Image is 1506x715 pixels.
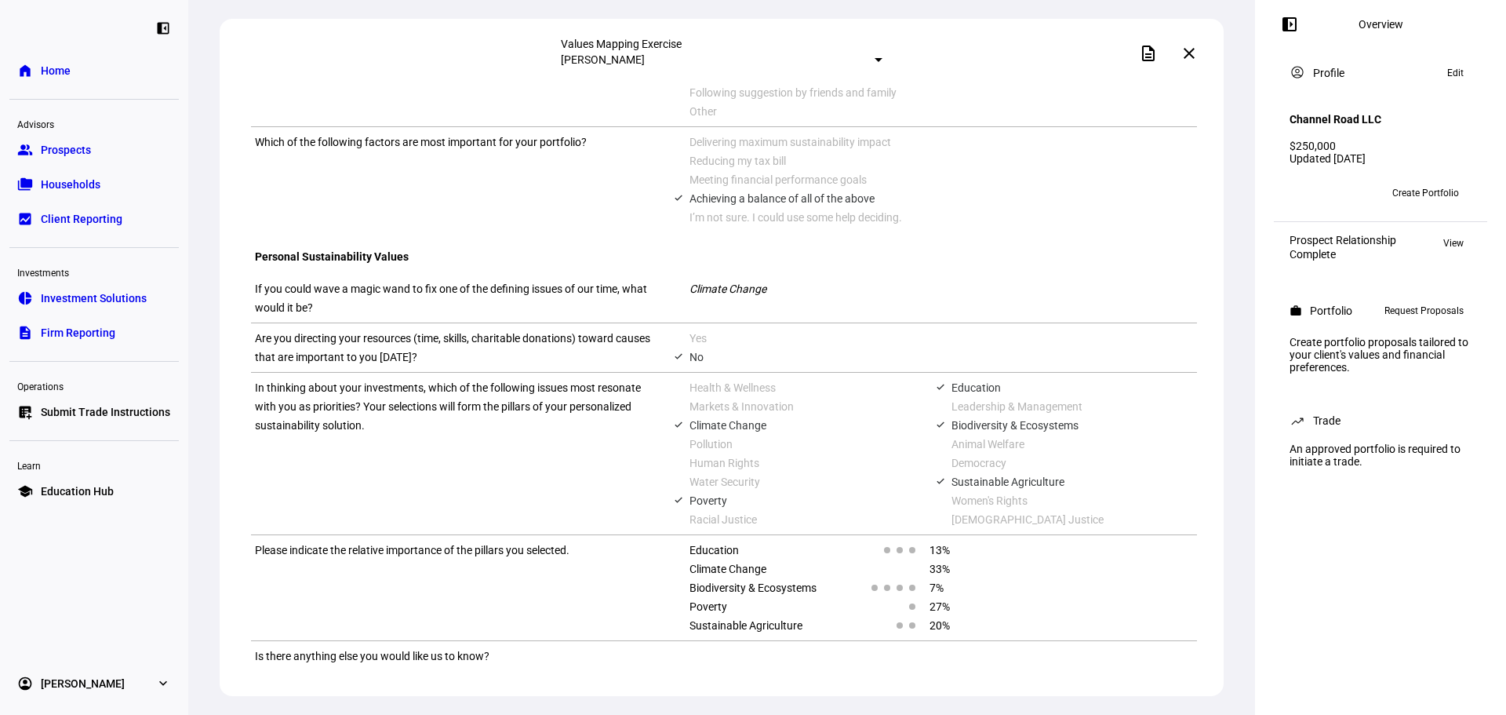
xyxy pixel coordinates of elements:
eth-mat-symbol: group [17,142,33,158]
mat-select-trigger: [PERSON_NAME] [561,53,645,66]
div: Markets & Innovation [674,397,935,416]
h4: Channel Road LLC [1290,113,1381,126]
span: done [674,495,683,505]
div: [DEMOGRAPHIC_DATA] Justice [936,510,1197,529]
div: Overview [1359,18,1403,31]
div: Poverty [674,491,935,510]
eth-mat-symbol: list_alt_add [17,404,33,420]
eth-mat-symbol: school [17,483,33,499]
div: Is there anything else you would like us to know? [255,647,650,666]
div: If you could wave a magic wand to fix one of the defining issues of our time, what would it be? [255,279,650,317]
a: descriptionFirm Reporting [9,317,179,348]
div: Please indicate the relative importance of the pillars you selected. [255,541,650,635]
span: Home [41,63,71,78]
eth-mat-symbol: description [17,325,33,341]
div: Leadership & Management [936,397,1197,416]
span: done [936,382,945,392]
div: Advisors [9,112,179,134]
div: Create portfolio proposals tailored to your client's values and financial preferences. [1280,330,1481,380]
div: Learn [9,454,179,476]
a: bid_landscapeClient Reporting [9,203,179,235]
div: Following suggestion by friends and family [689,83,1197,102]
div: Other [689,102,1197,121]
span: View [1443,234,1464,253]
span: Sustainable Agriculture [689,616,847,635]
span: done [674,193,683,202]
div: Yes [689,329,1197,348]
a: groupProspects [9,134,179,166]
div: Pollution [674,435,935,454]
span: 20% [929,616,950,635]
div: Health & Wellness [674,378,935,397]
div: Portfolio [1310,305,1352,317]
span: Create Portfolio [1392,181,1459,206]
div: I’m not sure. I could use some help deciding. [689,208,1197,227]
div: Meeting financial performance goals [689,170,1197,189]
div: Reducing my tax bill [689,151,1197,170]
div: Trade [1313,414,1340,427]
div: In thinking about your investments, which of the following issues most resonate with you as prior... [255,378,650,529]
div: Profile [1313,67,1344,79]
div: Climate Change [674,416,935,435]
div: Which of the following factors are most important for your portfolio? [255,133,650,227]
div: No [689,348,1197,367]
div: Education [936,378,1197,397]
div: Complete [1290,248,1396,261]
div: Values Mapping Exercise [561,38,882,50]
eth-mat-symbol: account_circle [17,676,33,691]
mat-icon: work [1290,305,1302,317]
eth-mat-symbol: folder_copy [17,177,33,192]
div: Achieving a balance of all of the above [689,189,1197,208]
mat-icon: account_circle [1290,64,1305,80]
span: done [674,420,683,429]
span: Edit [1447,64,1464,82]
button: Request Proposals [1377,301,1471,320]
div: Delivering maximum sustainability impact [689,133,1197,151]
span: done [674,352,683,361]
div: Animal Welfare [936,435,1197,454]
div: Democracy [936,454,1197,472]
eth-panel-overview-card-header: Trade [1290,411,1471,430]
eth-mat-symbol: left_panel_close [155,20,171,36]
eth-panel-overview-card-header: Portfolio [1290,301,1471,320]
eth-mat-symbol: pie_chart [17,290,33,306]
span: [PERSON_NAME] [41,676,125,691]
button: Create Portfolio [1380,181,1471,206]
mat-icon: left_panel_open [1280,15,1299,34]
span: CC [1296,188,1308,199]
div: Updated [DATE] [1290,152,1471,165]
span: done [936,476,945,486]
span: Biodiversity & Ecosystems [689,578,847,597]
mat-icon: trending_up [1290,413,1305,429]
span: Education [689,541,847,560]
div: Human Rights [674,454,935,472]
span: 7% [929,578,944,597]
div: Operations [9,374,179,396]
span: Request Proposals [1384,301,1464,320]
span: Climate Change [689,560,847,578]
span: Climate Change [689,283,766,295]
span: 33% [929,560,950,578]
span: Firm Reporting [41,325,115,341]
div: $250,000 [1290,140,1471,152]
eth-panel-overview-card-header: Profile [1290,64,1471,82]
div: Water Security [674,472,935,491]
span: 13% [929,541,950,560]
span: Investment Solutions [41,290,147,306]
div: Racial Justice [674,510,935,529]
span: Prospects [41,142,91,158]
eth-mat-symbol: home [17,63,33,78]
span: Submit Trade Instructions [41,404,170,420]
div: Women's Rights [936,491,1197,510]
button: Edit [1439,64,1471,82]
div: Are you directing your resources (time, skills, charitable donations) toward causes that are impo... [255,329,650,367]
div: Sustainable Agriculture [936,472,1197,491]
span: Client Reporting [41,211,122,227]
button: View [1435,234,1471,253]
span: done [936,420,945,429]
mat-icon: description [1139,44,1158,63]
div: An approved portfolio is required to initiate a trade. [1280,436,1481,474]
eth-mat-symbol: bid_landscape [17,211,33,227]
span: 27% [929,597,950,616]
a: pie_chartInvestment Solutions [9,283,179,314]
